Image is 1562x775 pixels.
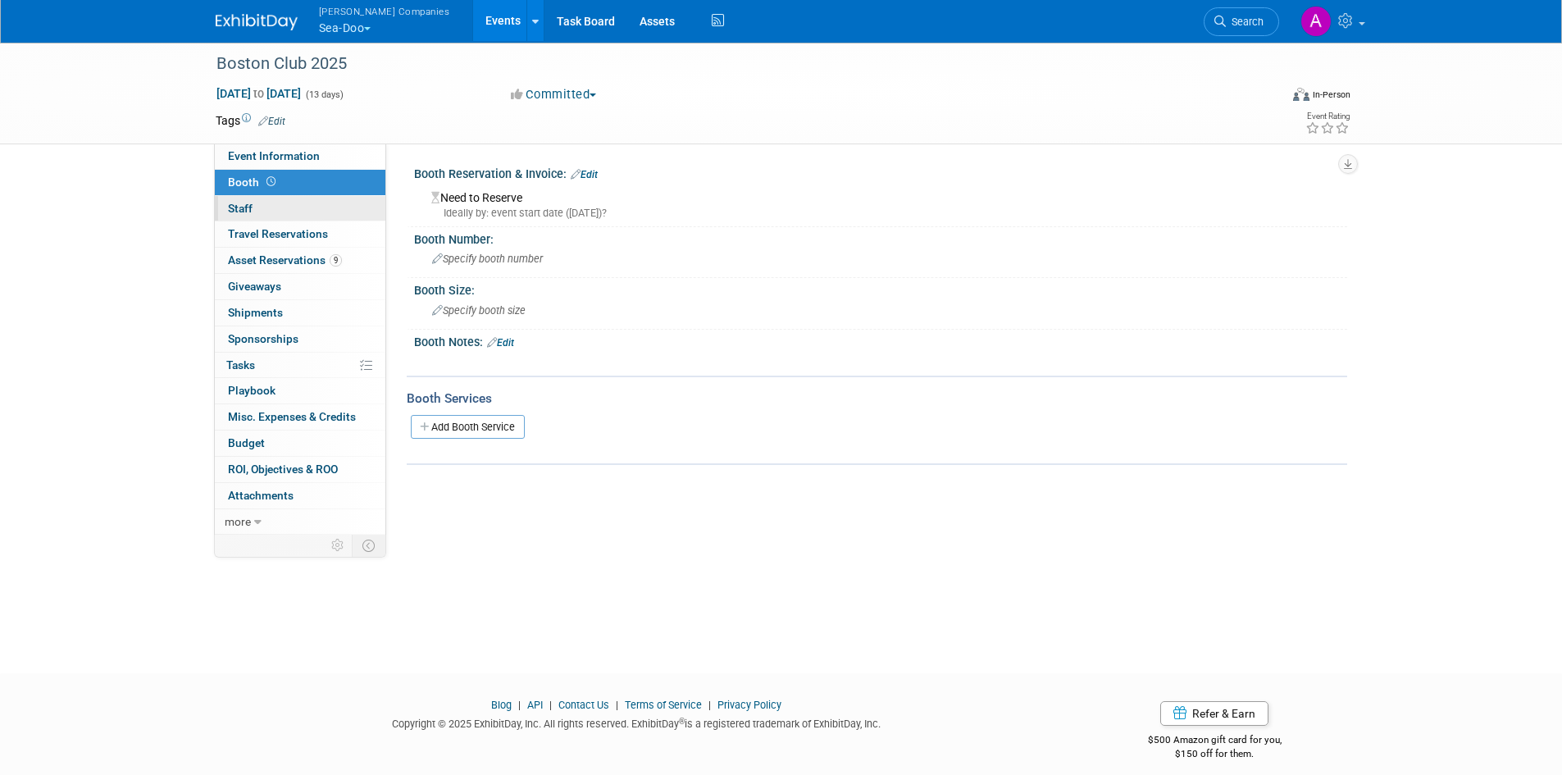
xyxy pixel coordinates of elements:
span: [PERSON_NAME] Companies [319,2,450,20]
img: Format-Inperson.png [1293,88,1309,101]
span: Asset Reservations [228,253,342,267]
div: $150 off for them. [1082,747,1347,761]
span: Tasks [226,358,255,372]
a: Edit [487,337,514,349]
a: Sponsorships [215,326,385,352]
a: Booth [215,170,385,195]
a: API [527,699,543,711]
a: Attachments [215,483,385,508]
a: Search [1204,7,1279,36]
sup: ® [679,717,685,726]
span: 9 [330,254,342,267]
a: Edit [258,116,285,127]
span: | [704,699,715,711]
div: Booth Notes: [414,330,1347,351]
span: | [612,699,622,711]
span: Search [1226,16,1264,28]
span: to [251,87,266,100]
a: Shipments [215,300,385,326]
a: Asset Reservations9 [215,248,385,273]
a: Misc. Expenses & Credits [215,404,385,430]
div: Ideally by: event start date ([DATE])? [431,206,1335,221]
div: In-Person [1312,89,1350,101]
div: Need to Reserve [426,185,1335,221]
a: Contact Us [558,699,609,711]
span: Travel Reservations [228,227,328,240]
span: Booth not reserved yet [263,176,279,188]
a: Refer & Earn [1160,701,1268,726]
span: (13 days) [304,89,344,100]
span: | [545,699,556,711]
div: Booth Size: [414,278,1347,299]
span: Specify booth number [432,253,543,265]
td: Toggle Event Tabs [352,535,385,556]
img: ExhibitDay [216,14,298,30]
span: [DATE] [DATE] [216,86,302,101]
a: Tasks [215,353,385,378]
span: Misc. Expenses & Credits [228,410,356,423]
span: more [225,515,251,528]
div: Booth Services [407,390,1347,408]
span: ROI, Objectives & ROO [228,463,338,476]
a: Privacy Policy [717,699,781,711]
span: Sponsorships [228,332,298,345]
span: Giveaways [228,280,281,293]
td: Tags [216,112,285,129]
span: | [514,699,525,711]
a: Add Booth Service [411,415,525,439]
div: Boston Club 2025 [211,49,1255,79]
a: Staff [215,196,385,221]
span: Specify booth size [432,304,526,317]
div: Event Rating [1305,112,1350,121]
a: Blog [491,699,512,711]
a: Terms of Service [625,699,702,711]
a: Playbook [215,378,385,403]
div: Booth Number: [414,227,1347,248]
div: Event Format [1182,85,1351,110]
div: Booth Reservation & Invoice: [414,162,1347,183]
div: $500 Amazon gift card for you, [1082,723,1347,760]
img: Amy Brickweg [1300,6,1332,37]
a: Event Information [215,144,385,169]
span: Staff [228,202,253,215]
a: Giveaways [215,274,385,299]
span: Event Information [228,149,320,162]
a: ROI, Objectives & ROO [215,457,385,482]
a: Budget [215,431,385,456]
span: Shipments [228,306,283,319]
span: Budget [228,436,265,449]
span: Attachments [228,489,294,502]
a: more [215,509,385,535]
div: Copyright © 2025 ExhibitDay, Inc. All rights reserved. ExhibitDay is a registered trademark of Ex... [216,713,1059,732]
span: Booth [228,176,279,189]
span: Playbook [228,384,276,397]
td: Personalize Event Tab Strip [324,535,353,556]
a: Edit [571,169,598,180]
a: Travel Reservations [215,221,385,247]
button: Committed [505,86,603,103]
